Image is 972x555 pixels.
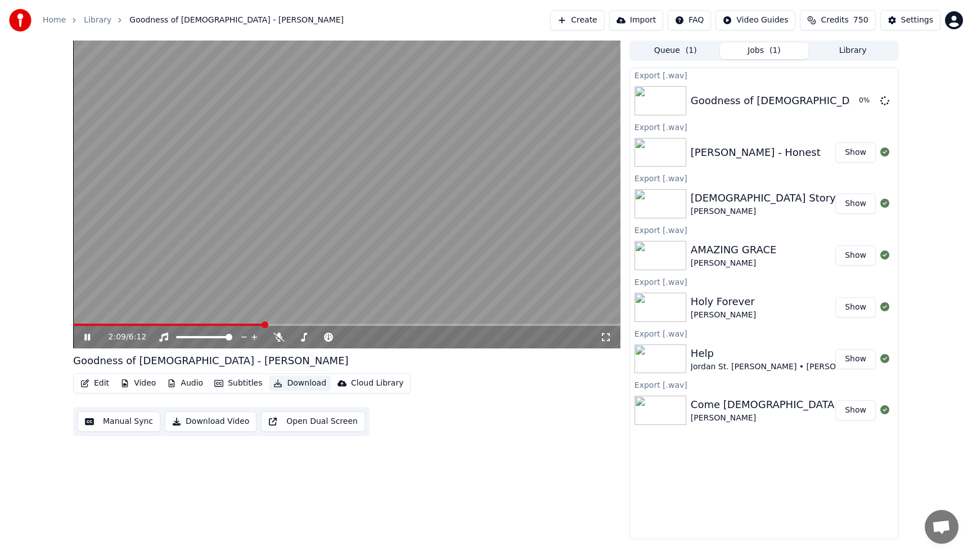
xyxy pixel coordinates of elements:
[261,411,365,432] button: Open Dual Screen
[630,120,898,133] div: Export [.wav]
[691,258,777,269] div: [PERSON_NAME]
[880,10,940,30] button: Settings
[835,400,876,420] button: Show
[821,15,848,26] span: Credits
[835,297,876,317] button: Show
[720,43,809,59] button: Jobs
[163,375,208,391] button: Audio
[691,397,871,413] div: Come [DEMOGRAPHIC_DATA] Come
[800,10,875,30] button: Credits750
[129,15,344,26] span: Goodness of [DEMOGRAPHIC_DATA] - [PERSON_NAME]
[84,15,111,26] a: Library
[9,9,31,32] img: youka
[630,326,898,340] div: Export [.wav]
[835,142,876,163] button: Show
[165,411,256,432] button: Download Video
[691,145,821,160] div: [PERSON_NAME] - Honest
[630,223,898,236] div: Export [.wav]
[631,43,720,59] button: Queue
[691,242,777,258] div: AMAZING GRACE
[630,275,898,288] div: Export [.wav]
[715,10,795,30] button: Video Guides
[630,171,898,185] div: Export [.wav]
[691,361,872,373] div: Jordan St. [PERSON_NAME] • [PERSON_NAME]
[43,15,344,26] nav: breadcrumb
[901,15,933,26] div: Settings
[859,96,876,105] div: 0 %
[686,45,697,56] span: ( 1 )
[691,93,966,109] div: Goodness of [DEMOGRAPHIC_DATA] - [PERSON_NAME]
[269,375,331,391] button: Download
[630,378,898,391] div: Export [.wav]
[78,411,160,432] button: Manual Sync
[769,45,781,56] span: ( 1 )
[691,294,756,310] div: Holy Forever
[109,332,136,343] div: /
[668,10,711,30] button: FAQ
[76,375,114,391] button: Edit
[351,378,403,389] div: Cloud Library
[835,194,876,214] button: Show
[808,43,897,59] button: Library
[129,332,146,343] span: 6:12
[43,15,66,26] a: Home
[691,206,836,217] div: [PERSON_NAME]
[835,245,876,266] button: Show
[550,10,605,30] button: Create
[609,10,663,30] button: Import
[691,310,756,321] div: [PERSON_NAME]
[691,413,871,424] div: [PERSON_NAME]
[691,190,836,206] div: [DEMOGRAPHIC_DATA] Story
[210,375,267,391] button: Subtitles
[835,349,876,369] button: Show
[116,375,160,391] button: Video
[109,332,126,343] span: 2:09
[630,68,898,82] div: Export [.wav]
[925,510,958,544] div: Open chat
[853,15,868,26] span: 750
[73,353,349,369] div: Goodness of [DEMOGRAPHIC_DATA] - [PERSON_NAME]
[691,346,872,361] div: Help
